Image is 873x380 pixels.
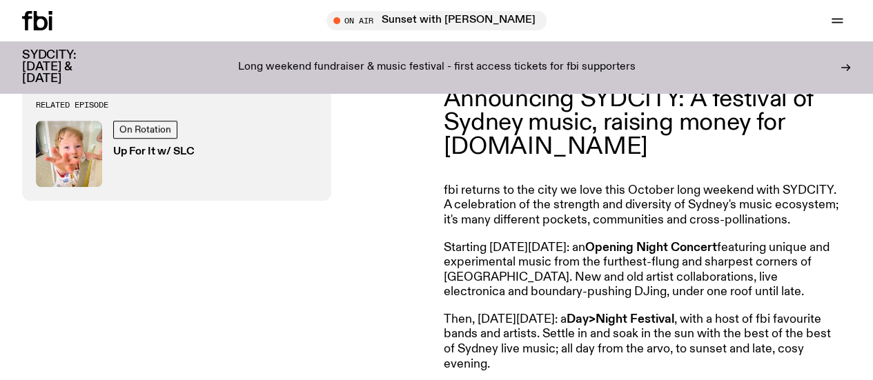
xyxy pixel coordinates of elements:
h3: Up For It w/ SLC [113,147,195,157]
p: fbi returns to the city we love this October long weekend with SYDCITY. A celebration of the stre... [444,183,841,228]
p: Long weekend fundraiser & music festival - first access tickets for fbi supporters [238,61,636,74]
h3: SYDCITY: [DATE] & [DATE] [22,50,110,85]
a: baby slcOn RotationUp For It w/ SLC [36,121,317,187]
strong: Day>Night Festival [567,313,674,326]
button: On AirSunset with [PERSON_NAME] [326,11,547,30]
p: Starting [DATE][DATE]: an featuring unique and experimental music from the furthest-flung and sha... [444,241,841,300]
strong: Opening Night Concert [585,241,717,254]
p: Then, [DATE][DATE]: a , with a host of fbi favourite bands and artists. Settle in and soak in the... [444,312,841,372]
p: Announcing SYDCITY: A festival of Sydney music, raising money for [DOMAIN_NAME] [444,88,841,159]
img: baby slc [36,121,102,187]
h3: Related Episode [36,101,317,109]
